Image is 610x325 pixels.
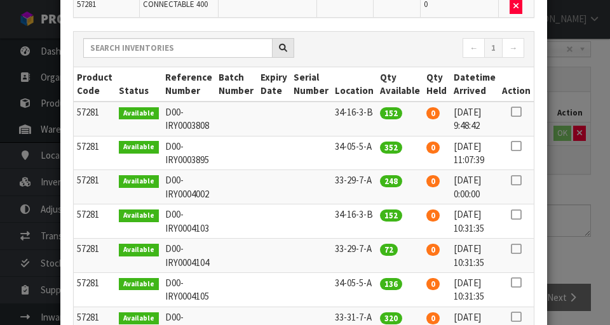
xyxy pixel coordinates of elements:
[119,278,159,291] span: Available
[74,102,116,136] td: 57281
[451,204,499,239] td: [DATE] 10:31:35
[332,136,377,170] td: 34-05-5-A
[313,38,524,60] nav: Page navigation
[332,102,377,136] td: 34-16-3-B
[484,38,503,58] a: 1
[423,67,450,102] th: Qty Held
[290,67,332,102] th: Serial Number
[83,38,273,58] input: Search inventories
[451,136,499,170] td: [DATE] 11:07:39
[74,204,116,239] td: 57281
[499,67,534,102] th: Action
[451,273,499,307] td: [DATE] 10:31:35
[162,136,215,170] td: D00-IRY0003895
[380,107,402,119] span: 152
[332,204,377,239] td: 34-16-3-B
[426,142,440,154] span: 0
[332,67,377,102] th: Location
[380,209,402,222] span: 152
[116,67,162,102] th: Status
[377,67,423,102] th: Qty Available
[119,312,159,325] span: Available
[257,67,290,102] th: Expiry Date
[119,244,159,256] span: Available
[162,170,215,204] td: D00-IRY0004002
[426,107,440,119] span: 0
[119,107,159,120] span: Available
[332,273,377,307] td: 34-05-5-A
[74,136,116,170] td: 57281
[380,312,402,324] span: 320
[162,204,215,239] td: D00-IRY0004103
[332,170,377,204] td: 33-29-7-A
[162,67,215,102] th: Reference Number
[451,170,499,204] td: [DATE] 0:00:00
[451,102,499,136] td: [DATE] 9:48:42
[215,67,257,102] th: Batch Number
[380,142,402,154] span: 352
[332,239,377,273] td: 33-29-7-A
[426,278,440,290] span: 0
[380,175,402,187] span: 248
[162,102,215,136] td: D00-IRY0003808
[119,175,159,188] span: Available
[451,239,499,273] td: [DATE] 10:31:35
[426,244,440,256] span: 0
[119,209,159,222] span: Available
[502,38,524,58] a: →
[74,67,116,102] th: Product Code
[74,273,116,307] td: 57281
[426,312,440,324] span: 0
[380,278,402,290] span: 136
[119,141,159,154] span: Available
[451,67,499,102] th: Datetime Arrived
[426,175,440,187] span: 0
[74,170,116,204] td: 57281
[74,239,116,273] td: 57281
[162,273,215,307] td: D00-IRY0004105
[463,38,485,58] a: ←
[380,244,398,256] span: 72
[162,239,215,273] td: D00-IRY0004104
[426,209,440,222] span: 0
